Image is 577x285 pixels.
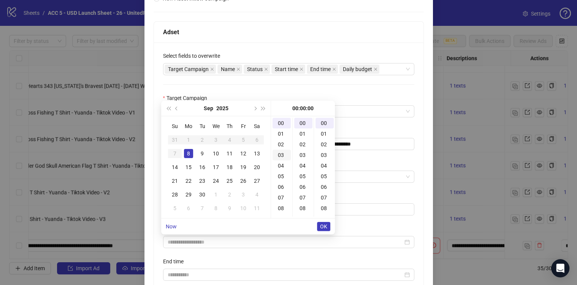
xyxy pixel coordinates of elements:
div: 11 [225,149,234,158]
span: End time [310,65,331,73]
td: 2025-10-05 [168,201,182,215]
td: 2025-10-01 [209,188,223,201]
div: 09 [273,214,291,224]
td: 2025-10-07 [195,201,209,215]
div: 13 [252,149,262,158]
div: 09 [315,214,334,224]
span: Daily budget [339,65,379,74]
div: 23 [198,176,207,185]
div: 6 [252,135,262,144]
td: 2025-09-08 [182,147,195,160]
span: close [300,67,303,71]
th: Mo [182,119,195,133]
div: 03 [294,150,312,160]
div: 06 [294,182,312,192]
th: Su [168,119,182,133]
span: Daily budget [343,65,372,73]
a: Now [166,223,177,230]
div: 01 [294,128,312,139]
td: 2025-09-14 [168,160,182,174]
button: Next month (PageDown) [250,101,259,116]
div: 04 [273,160,291,171]
span: Status [247,65,263,73]
div: 02 [315,139,334,150]
span: Name [221,65,235,73]
td: 2025-09-30 [195,188,209,201]
div: 14 [170,163,179,172]
div: 4 [225,135,234,144]
div: 11 [252,204,262,213]
div: 3 [211,135,220,144]
td: 2025-09-25 [223,174,236,188]
th: Sa [250,119,264,133]
td: 2025-10-06 [182,201,195,215]
div: 21 [170,176,179,185]
div: 00:00:00 [274,101,332,116]
div: 7 [170,149,179,158]
div: 05 [315,171,334,182]
div: 30 [198,190,207,199]
div: 12 [239,149,248,158]
td: 2025-09-27 [250,174,264,188]
span: OK [320,223,327,230]
td: 2025-09-21 [168,174,182,188]
td: 2025-10-03 [236,188,250,201]
span: Status [244,65,270,74]
div: 18 [225,163,234,172]
span: close [210,67,214,71]
span: close [264,67,268,71]
div: 05 [273,171,291,182]
td: 2025-09-06 [250,133,264,147]
td: 2025-09-09 [195,147,209,160]
div: 22 [184,176,193,185]
div: 04 [315,160,334,171]
div: 1 [211,190,220,199]
button: Last year (Control + left) [164,101,173,116]
div: Adset [163,27,414,37]
td: 2025-09-01 [182,133,195,147]
div: 8 [211,204,220,213]
td: 2025-09-03 [209,133,223,147]
td: 2025-09-02 [195,133,209,147]
div: 16 [198,163,207,172]
div: 00 [273,118,291,128]
div: 5 [170,204,179,213]
td: 2025-10-09 [223,201,236,215]
div: 02 [273,139,291,150]
td: 2025-09-17 [209,160,223,174]
td: 2025-09-12 [236,147,250,160]
td: 2025-09-13 [250,147,264,160]
div: 31 [170,135,179,144]
div: 08 [273,203,291,214]
div: 07 [294,192,312,203]
div: 04 [294,160,312,171]
div: 07 [273,192,291,203]
div: 02 [294,139,312,150]
span: Name [217,65,242,74]
td: 2025-08-31 [168,133,182,147]
td: 2025-09-19 [236,160,250,174]
td: 2025-09-20 [250,160,264,174]
td: 2025-09-24 [209,174,223,188]
div: 10 [211,149,220,158]
div: 05 [294,171,312,182]
span: Target Campaign [165,65,216,74]
div: 4 [252,190,262,199]
th: We [209,119,223,133]
th: Fr [236,119,250,133]
label: Select fields to overwrite [163,52,225,60]
span: close [374,67,377,71]
div: 8 [184,149,193,158]
div: 24 [211,176,220,185]
td: 2025-09-29 [182,188,195,201]
td: 2025-09-22 [182,174,195,188]
button: Next year (Control + right) [259,101,268,116]
td: 2025-09-04 [223,133,236,147]
input: End time [168,271,403,279]
div: 08 [294,203,312,214]
div: 06 [273,182,291,192]
div: 20 [252,163,262,172]
button: Previous month (PageUp) [173,101,181,116]
div: 1 [184,135,193,144]
div: 5 [239,135,248,144]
